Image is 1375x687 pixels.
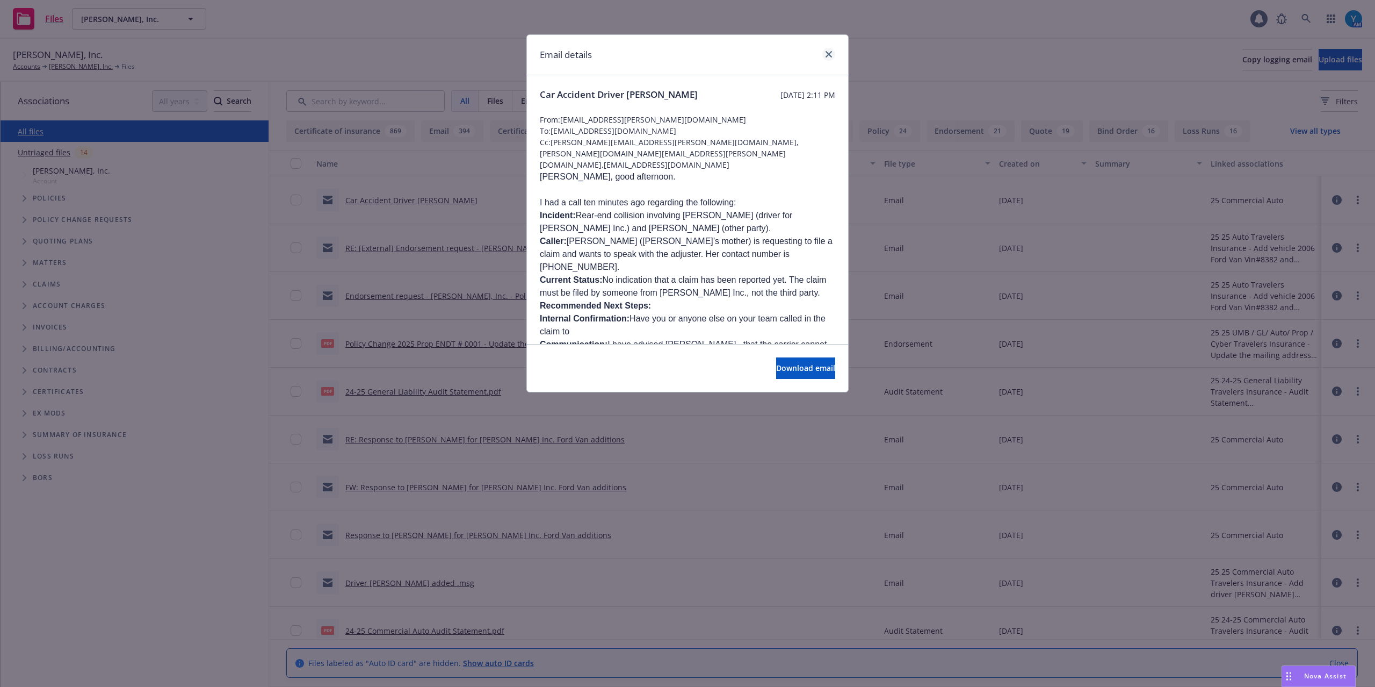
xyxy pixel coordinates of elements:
[540,301,651,310] span: Recommended Next Steps:
[540,340,827,375] span: I have advised [PERSON_NAME] that the carrier cannot assign an adjuster or claim number until [PE...
[540,88,698,101] span: Car Accident Driver [PERSON_NAME]
[540,48,592,62] h1: Email details
[540,172,676,181] span: [PERSON_NAME], good afternoon.
[540,211,576,220] span: Incident:
[540,314,826,336] span: Have you or anyone else on your team called in the claim to
[540,237,833,271] span: [PERSON_NAME] ([PERSON_NAME]’s mother) is requesting to file a claim and wants to speak with the ...
[540,114,835,125] span: From: [EMAIL_ADDRESS][PERSON_NAME][DOMAIN_NAME]
[1282,665,1356,687] button: Nova Assist
[540,211,792,233] span: Rear-end collision involving [PERSON_NAME] (driver for [PERSON_NAME] Inc.) and [PERSON_NAME] (oth...
[540,125,835,137] span: To: [EMAIL_ADDRESS][DOMAIN_NAME]
[540,237,567,246] span: Caller:
[540,275,602,284] span: Current Status:
[776,357,835,379] button: Download email
[780,89,835,101] span: [DATE] 2:11 PM
[822,48,835,61] a: close
[1282,666,1296,686] div: Drag to move
[1304,671,1347,681] span: Nova Assist
[540,275,826,297] span: No indication that a claim has been reported yet. The claim must be filed by someone from [PERSON...
[540,198,736,207] span: I had a call ten minutes ago regarding the following:
[776,363,835,373] span: Download email
[540,137,835,170] span: Cc: [PERSON_NAME][EMAIL_ADDRESS][PERSON_NAME][DOMAIN_NAME],[PERSON_NAME][DOMAIN_NAME][EMAIL_ADDRE...
[540,340,607,349] span: Communication:
[540,314,629,323] span: Internal Confirmation:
